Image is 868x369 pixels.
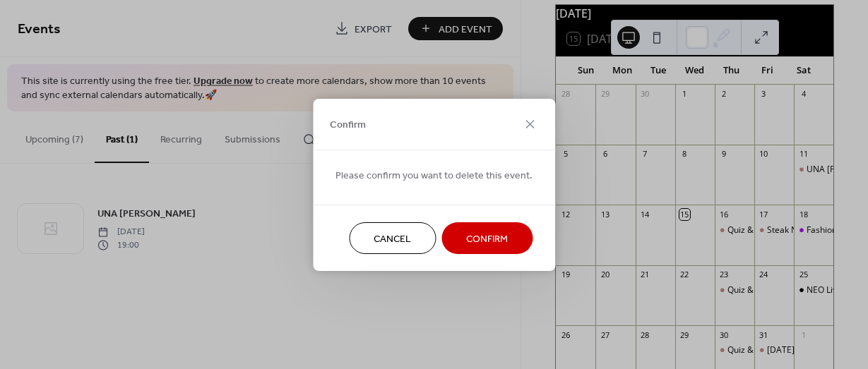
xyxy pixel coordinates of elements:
button: Confirm [441,222,533,254]
button: Cancel [349,222,436,254]
span: Please confirm you want to delete this event. [335,168,533,183]
span: Confirm [330,118,366,133]
span: Confirm [466,231,508,246]
span: Cancel [374,231,411,246]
